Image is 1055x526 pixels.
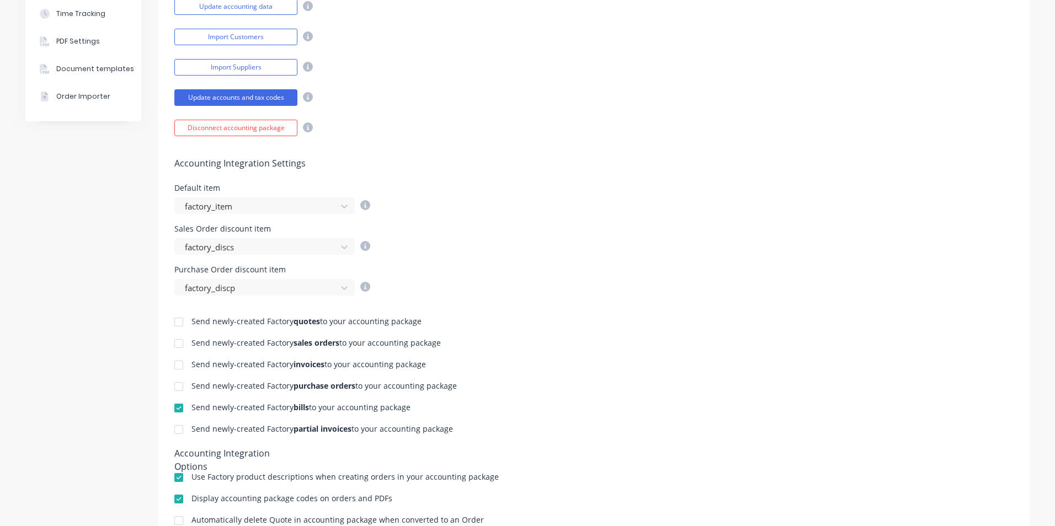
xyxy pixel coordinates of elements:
div: Send newly-created Factory to your accounting package [191,361,426,368]
div: Accounting Integration Options [174,447,304,462]
h5: Accounting Integration Settings [174,158,1013,169]
b: partial invoices [294,423,351,434]
div: PDF Settings [56,36,100,46]
b: invoices [294,359,324,369]
div: Send newly-created Factory to your accounting package [191,339,441,347]
div: Document templates [56,64,134,74]
div: Send newly-created Factory to your accounting package [191,382,457,390]
div: Default item [174,184,370,192]
button: Import Customers [174,29,297,45]
div: Order Importer [56,92,110,101]
div: Display accounting package codes on orders and PDFs [191,495,392,502]
div: Sales Order discount item [174,225,370,233]
button: PDF Settings [25,28,141,55]
div: Send newly-created Factory to your accounting package [191,425,453,433]
div: Purchase Order discount item [174,266,370,273]
button: Import Suppliers [174,59,297,76]
b: sales orders [294,337,339,348]
div: Use Factory product descriptions when creating orders in your accounting package [191,473,499,481]
b: bills [294,402,309,412]
b: purchase orders [294,380,355,391]
div: Automatically delete Quote in accounting package when converted to an Order [191,516,484,524]
button: Disconnect accounting package [174,120,297,136]
b: quotes [294,316,320,326]
button: Document templates [25,55,141,83]
div: Send newly-created Factory to your accounting package [191,404,411,411]
div: Send newly-created Factory to your accounting package [191,318,422,325]
div: Time Tracking [56,9,105,19]
button: Order Importer [25,83,141,110]
button: Update accounts and tax codes [174,89,297,106]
